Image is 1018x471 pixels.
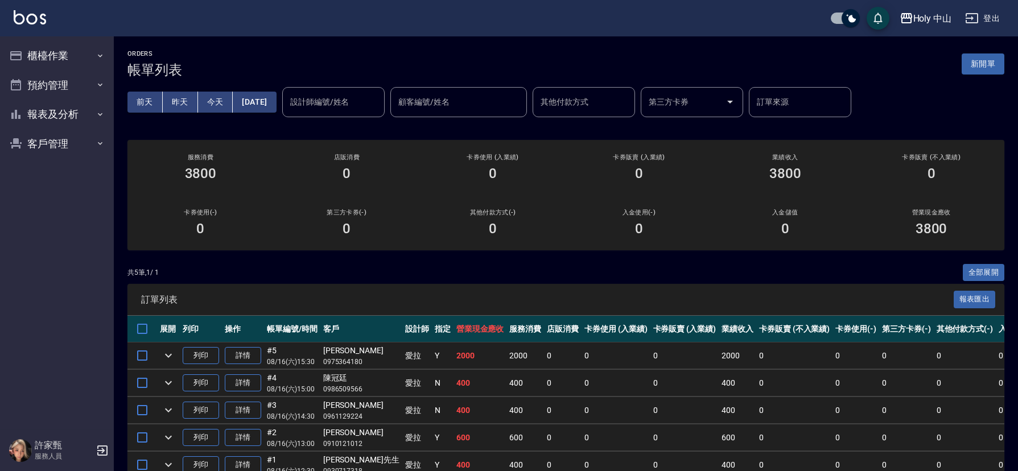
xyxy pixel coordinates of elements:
[35,440,93,451] h5: 許家甄
[934,370,996,396] td: 0
[756,342,832,369] td: 0
[163,92,198,113] button: 昨天
[832,342,879,369] td: 0
[432,342,454,369] td: Y
[963,264,1005,282] button: 全部展開
[160,429,177,446] button: expand row
[402,316,432,342] th: 設計師
[913,11,952,26] div: Holy 中山
[721,93,739,111] button: Open
[183,374,219,392] button: 列印
[769,166,801,181] h3: 3800
[402,424,432,451] td: 愛拉
[544,370,582,396] td: 0
[222,316,264,342] th: 操作
[225,429,261,447] a: 詳情
[719,397,756,424] td: 400
[756,424,832,451] td: 0
[323,427,399,439] div: [PERSON_NAME]
[320,316,402,342] th: 客戶
[14,10,46,24] img: Logo
[582,342,650,369] td: 0
[879,424,934,451] td: 0
[343,221,351,237] h3: 0
[582,397,650,424] td: 0
[454,397,507,424] td: 400
[879,397,934,424] td: 0
[141,209,260,216] h2: 卡券使用(-)
[127,62,182,78] h3: 帳單列表
[264,316,320,342] th: 帳單編號/時間
[434,209,553,216] h2: 其他付款方式(-)
[934,342,996,369] td: 0
[506,397,544,424] td: 400
[185,166,217,181] h3: 3800
[872,154,991,161] h2: 卡券販賣 (不入業績)
[916,221,947,237] h3: 3800
[5,71,109,100] button: 預約管理
[264,342,320,369] td: #5
[323,384,399,394] p: 0986509566
[454,342,507,369] td: 2000
[756,370,832,396] td: 0
[323,357,399,367] p: 0975364180
[267,411,318,422] p: 08/16 (六) 14:30
[506,342,544,369] td: 2000
[198,92,233,113] button: 今天
[650,397,719,424] td: 0
[454,316,507,342] th: 營業現金應收
[432,316,454,342] th: 指定
[160,347,177,364] button: expand row
[962,58,1004,69] a: 新開單
[579,209,698,216] h2: 入金使用(-)
[544,397,582,424] td: 0
[323,399,399,411] div: [PERSON_NAME]
[323,411,399,422] p: 0961129224
[183,347,219,365] button: 列印
[650,424,719,451] td: 0
[267,384,318,394] p: 08/16 (六) 15:00
[141,294,954,305] span: 訂單列表
[157,316,180,342] th: 展開
[544,342,582,369] td: 0
[402,370,432,396] td: 愛拉
[544,316,582,342] th: 店販消費
[635,221,643,237] h3: 0
[719,342,756,369] td: 2000
[141,154,260,161] h3: 服務消費
[343,166,351,181] h3: 0
[726,154,844,161] h2: 業績收入
[287,209,406,216] h2: 第三方卡券(-)
[233,92,276,113] button: [DATE]
[323,372,399,384] div: 陳冠廷
[183,429,219,447] button: 列印
[127,92,163,113] button: 前天
[225,347,261,365] a: 詳情
[323,454,399,466] div: [PERSON_NAME]先生
[506,424,544,451] td: 600
[962,53,1004,75] button: 新開單
[867,7,889,30] button: save
[264,370,320,396] td: #4
[196,221,204,237] h3: 0
[756,316,832,342] th: 卡券販賣 (不入業績)
[719,370,756,396] td: 400
[127,50,182,57] h2: ORDERS
[506,316,544,342] th: 服務消費
[5,41,109,71] button: 櫃檯作業
[582,316,650,342] th: 卡券使用 (入業績)
[489,221,497,237] h3: 0
[402,342,432,369] td: 愛拉
[928,166,935,181] h3: 0
[160,402,177,419] button: expand row
[832,370,879,396] td: 0
[934,316,996,342] th: 其他付款方式(-)
[650,342,719,369] td: 0
[872,209,991,216] h2: 營業現金應收
[726,209,844,216] h2: 入金儲值
[954,294,996,304] a: 報表匯出
[432,424,454,451] td: Y
[160,374,177,391] button: expand row
[434,154,553,161] h2: 卡券使用 (入業績)
[832,424,879,451] td: 0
